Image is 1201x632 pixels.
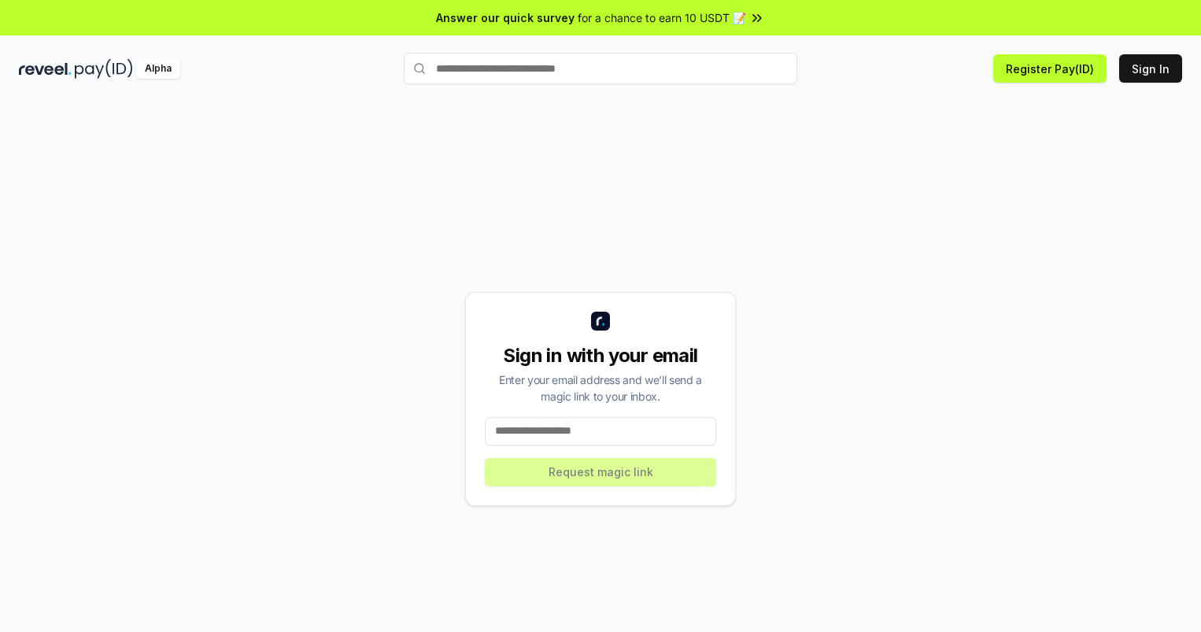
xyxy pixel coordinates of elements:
span: for a chance to earn 10 USDT 📝 [578,9,746,26]
div: Alpha [136,59,180,79]
img: logo_small [591,312,610,331]
img: pay_id [75,59,133,79]
button: Sign In [1119,54,1182,83]
button: Register Pay(ID) [993,54,1107,83]
div: Enter your email address and we’ll send a magic link to your inbox. [485,371,716,405]
img: reveel_dark [19,59,72,79]
div: Sign in with your email [485,343,716,368]
span: Answer our quick survey [436,9,575,26]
